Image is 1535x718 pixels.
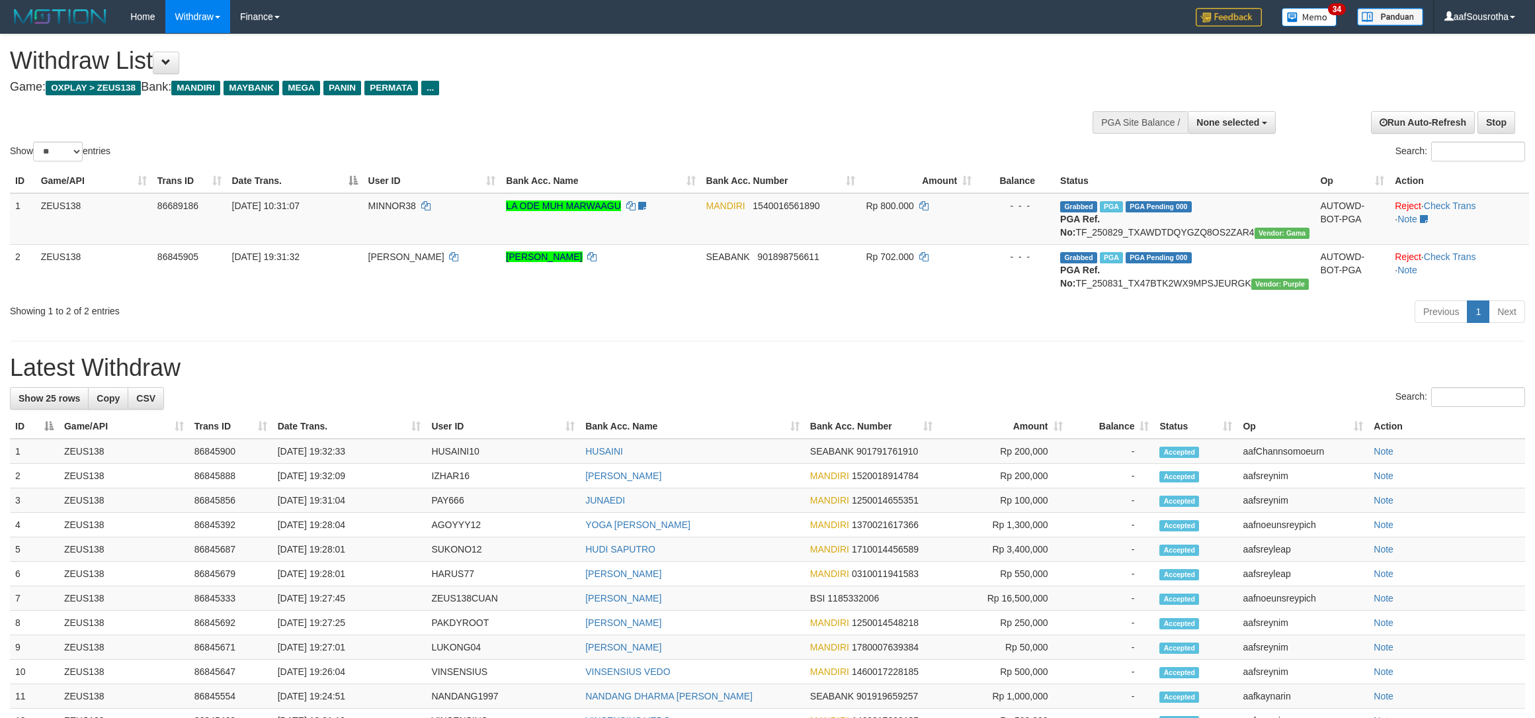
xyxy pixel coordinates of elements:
[36,193,152,245] td: ZEUS138
[1196,8,1262,26] img: Feedback.jpg
[852,642,919,652] span: Copy 1780007639384 to clipboard
[152,169,227,193] th: Trans ID: activate to sort column ascending
[10,488,59,513] td: 3
[1374,691,1393,701] a: Note
[59,464,189,488] td: ZEUS138
[1395,142,1525,161] label: Search:
[1431,387,1525,407] input: Search:
[59,488,189,513] td: ZEUS138
[1395,201,1421,211] a: Reject
[10,355,1525,381] h1: Latest Withdraw
[426,562,580,586] td: HARUS77
[10,464,59,488] td: 2
[189,513,272,537] td: 86845392
[1068,414,1155,439] th: Balance: activate to sort column ascending
[10,586,59,611] td: 7
[59,414,189,439] th: Game/API: activate to sort column ascending
[10,81,1010,94] h4: Game: Bank:
[1060,214,1100,238] b: PGA Ref. No:
[59,537,189,562] td: ZEUS138
[1395,387,1525,407] label: Search:
[1374,593,1393,604] a: Note
[810,519,849,530] span: MANDIRI
[585,691,753,701] a: NANDANG DHARMA [PERSON_NAME]
[1100,201,1123,212] span: Marked by aafkaynarin
[1068,537,1155,562] td: -
[10,660,59,684] td: 10
[97,393,120,404] span: Copy
[585,593,661,604] a: [PERSON_NAME]
[426,684,580,709] td: NANDANG1997
[1368,414,1525,439] th: Action
[1371,111,1475,134] a: Run Auto-Refresh
[157,201,198,211] span: 86689186
[585,495,625,506] a: JUNAEDI
[757,251,819,262] span: Copy 901898756611 to clipboard
[10,244,36,295] td: 2
[10,387,89,410] a: Show 25 rows
[1159,618,1199,629] span: Accepted
[938,513,1068,537] td: Rp 1,300,000
[189,488,272,513] td: 86845856
[852,519,919,530] span: Copy 1370021617366 to clipboard
[10,169,36,193] th: ID
[232,251,300,262] span: [DATE] 19:31:32
[1068,562,1155,586] td: -
[1467,300,1489,323] a: 1
[189,611,272,635] td: 86845692
[59,684,189,709] td: ZEUS138
[852,617,919,628] span: Copy 1250014548218 to clipboard
[506,251,582,262] a: [PERSON_NAME]
[1328,3,1346,15] span: 34
[1424,251,1476,262] a: Check Trans
[189,660,272,684] td: 86845647
[1237,635,1368,660] td: aafsreynim
[1159,496,1199,507] span: Accepted
[1397,214,1417,224] a: Note
[1126,252,1192,263] span: PGA Pending
[810,666,849,677] span: MANDIRI
[701,169,861,193] th: Bank Acc. Number: activate to sort column ascending
[856,446,918,457] span: Copy 901791761910 to clipboard
[1068,513,1155,537] td: -
[1154,414,1237,439] th: Status: activate to sort column ascending
[1255,228,1310,239] span: Vendor URL: https://trx31.1velocity.biz
[1100,252,1123,263] span: Marked by aafkaynarin
[426,660,580,684] td: VINSENSIUS
[426,586,580,611] td: ZEUS138CUAN
[1068,684,1155,709] td: -
[59,611,189,635] td: ZEUS138
[426,635,580,660] td: LUKONG04
[977,169,1055,193] th: Balance
[753,201,819,211] span: Copy 1540016561890 to clipboard
[1159,569,1199,580] span: Accepted
[1374,617,1393,628] a: Note
[1315,244,1390,295] td: AUTOWD-BOT-PGA
[10,611,59,635] td: 8
[59,660,189,684] td: ZEUS138
[506,201,620,211] a: LA ODE MUH MARWAAGU
[10,414,59,439] th: ID: activate to sort column descending
[59,513,189,537] td: ZEUS138
[189,635,272,660] td: 86845671
[706,201,745,211] span: MANDIRI
[19,393,80,404] span: Show 25 rows
[1431,142,1525,161] input: Search:
[810,495,849,506] span: MANDIRI
[59,439,189,464] td: ZEUS138
[1395,251,1421,262] a: Reject
[585,471,661,481] a: [PERSON_NAME]
[282,81,320,95] span: MEGA
[938,414,1068,439] th: Amount: activate to sort column ascending
[1374,666,1393,677] a: Note
[852,568,919,579] span: Copy 0310011941583 to clipboard
[1068,611,1155,635] td: -
[10,513,59,537] td: 4
[938,660,1068,684] td: Rp 500,000
[10,299,630,318] div: Showing 1 to 2 of 2 entries
[189,414,272,439] th: Trans ID: activate to sort column ascending
[272,660,427,684] td: [DATE] 19:26:04
[426,537,580,562] td: SUKONO12
[1315,193,1390,245] td: AUTOWD-BOT-PGA
[585,446,623,457] a: HUSAINI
